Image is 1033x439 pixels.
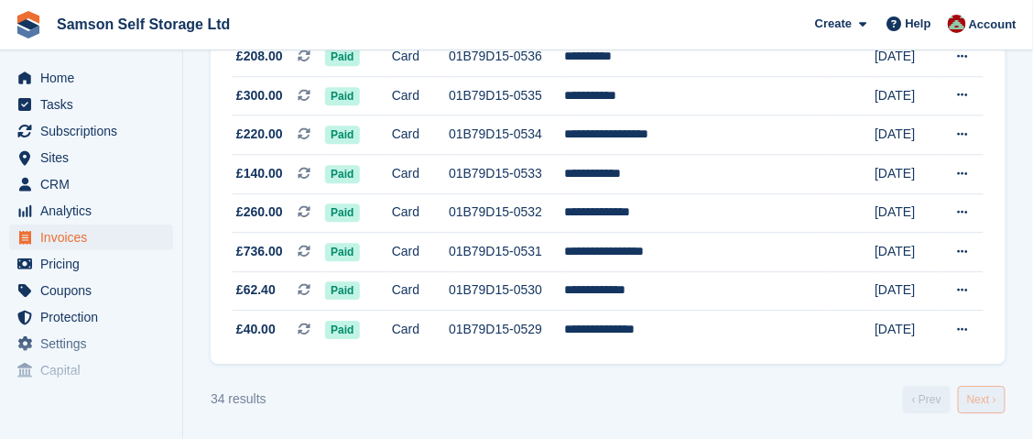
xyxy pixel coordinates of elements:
[40,171,150,197] span: CRM
[9,118,173,144] a: menu
[815,15,852,33] span: Create
[40,65,150,91] span: Home
[449,193,564,233] td: 01B79D15-0532
[875,193,937,233] td: [DATE]
[40,331,150,357] span: Settings
[9,251,173,277] a: menu
[325,165,359,183] span: Paid
[9,171,173,197] a: menu
[392,38,449,77] td: Card
[236,125,283,144] span: £220.00
[969,16,1017,34] span: Account
[392,193,449,233] td: Card
[40,118,150,144] span: Subscriptions
[392,115,449,155] td: Card
[211,390,266,409] div: 34 results
[449,76,564,115] td: 01B79D15-0535
[15,11,42,38] img: stora-icon-8386f47178a22dfd0bd8f6a31ec36ba5ce8667c1dd55bd0f319d3a0aa187defe.svg
[449,38,564,77] td: 01B79D15-0536
[40,251,150,277] span: Pricing
[875,115,937,155] td: [DATE]
[906,15,931,33] span: Help
[392,154,449,193] td: Card
[236,47,283,66] span: £208.00
[449,311,564,349] td: 01B79D15-0529
[875,233,937,272] td: [DATE]
[40,225,150,250] span: Invoices
[875,311,937,349] td: [DATE]
[325,243,359,261] span: Paid
[392,311,449,349] td: Card
[392,271,449,311] td: Card
[875,154,937,193] td: [DATE]
[325,87,359,105] span: Paid
[9,198,173,224] a: menu
[40,304,150,330] span: Protection
[9,357,173,383] a: menu
[875,38,937,77] td: [DATE]
[875,271,937,311] td: [DATE]
[449,115,564,155] td: 01B79D15-0534
[236,203,283,222] span: £260.00
[392,76,449,115] td: Card
[236,320,276,339] span: £40.00
[9,278,173,303] a: menu
[325,321,359,339] span: Paid
[903,386,951,413] a: Previous
[948,15,966,33] img: Ian
[449,271,564,311] td: 01B79D15-0530
[9,145,173,170] a: menu
[9,331,173,357] a: menu
[236,242,283,261] span: £736.00
[236,280,276,300] span: £62.40
[325,48,359,66] span: Paid
[9,304,173,330] a: menu
[899,386,1009,413] nav: Page
[449,233,564,272] td: 01B79D15-0531
[958,386,1006,413] a: Next
[449,154,564,193] td: 01B79D15-0533
[40,92,150,117] span: Tasks
[40,198,150,224] span: Analytics
[236,86,283,105] span: £300.00
[325,281,359,300] span: Paid
[236,164,283,183] span: £140.00
[875,76,937,115] td: [DATE]
[9,225,173,250] a: menu
[9,92,173,117] a: menu
[9,65,173,91] a: menu
[325,203,359,222] span: Paid
[40,278,150,303] span: Coupons
[40,357,150,383] span: Capital
[40,145,150,170] span: Sites
[325,126,359,144] span: Paid
[49,9,237,39] a: Samson Self Storage Ltd
[392,233,449,272] td: Card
